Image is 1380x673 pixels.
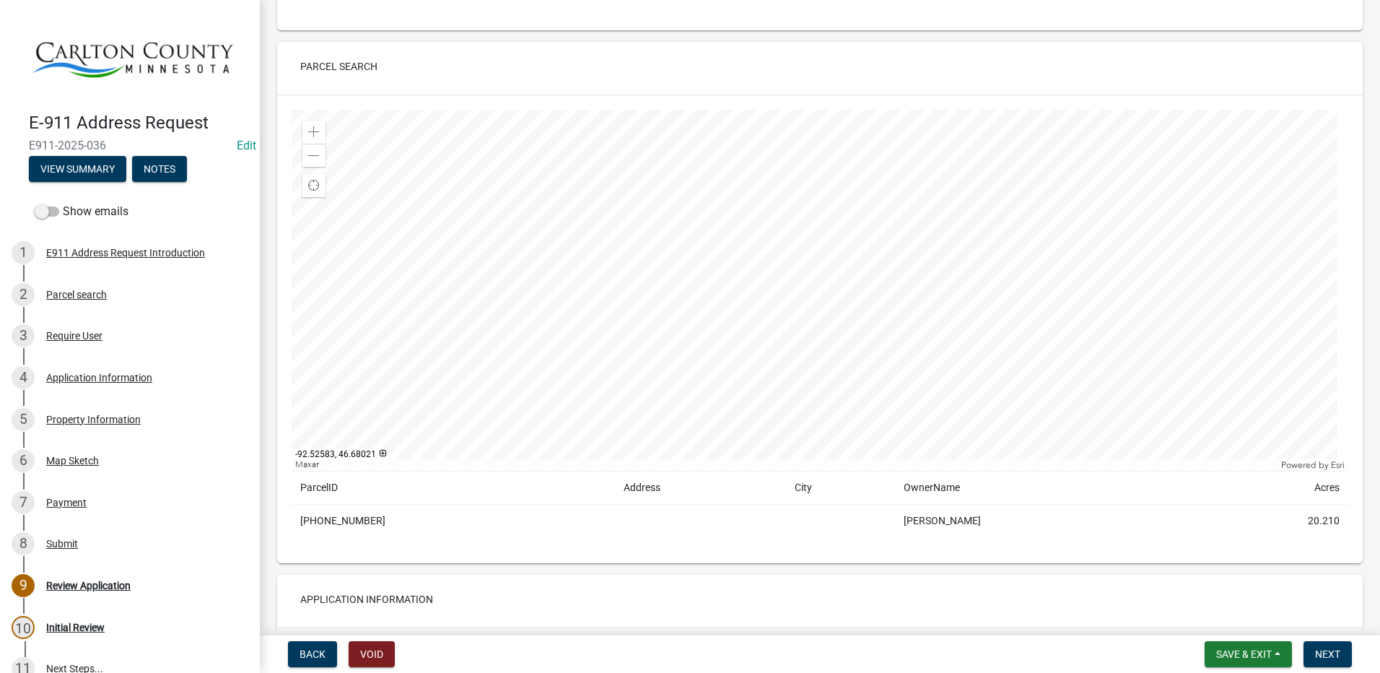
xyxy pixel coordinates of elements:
div: Zoom out [302,144,326,167]
span: Save & Exit [1216,648,1272,660]
wm-modal-confirm: Notes [132,165,187,176]
td: City [786,472,895,505]
span: Back [300,648,326,660]
td: OwnerName [895,472,1193,505]
div: Maxar [292,459,1278,471]
button: Void [349,641,395,667]
div: Zoom in [302,121,326,144]
div: 2 [12,283,35,306]
button: Parcel search [289,53,389,79]
td: 20.210 [1193,505,1348,538]
div: Require User [46,331,102,341]
div: Parcel search [46,290,107,300]
div: Map Sketch [46,456,99,466]
div: Initial Review [46,622,105,633]
div: 7 [12,491,35,514]
button: Save & Exit [1205,641,1292,667]
button: Next [1303,641,1352,667]
td: ParcelID [292,472,615,505]
div: 4 [12,366,35,389]
td: Address [615,472,786,505]
h4: E-911 Address Request [29,113,248,134]
div: Payment [46,498,87,508]
div: 9 [12,574,35,597]
td: [PERSON_NAME] [895,505,1193,538]
div: 1 [12,241,35,264]
div: 3 [12,324,35,347]
a: Esri [1331,460,1345,470]
div: Application Information [46,373,152,383]
span: Next [1315,648,1340,660]
label: Show emails [35,203,128,220]
wm-modal-confirm: Edit Application Number [237,139,256,152]
button: Back [288,641,337,667]
button: View Summary [29,156,126,182]
div: 8 [12,532,35,555]
div: 6 [12,449,35,472]
div: Submit [46,539,78,549]
div: Powered by [1278,459,1348,471]
div: 5 [12,408,35,431]
button: Application Information [289,586,445,612]
div: Find my location [302,174,326,197]
div: Property Information [46,414,141,425]
div: E911 Address Request Introduction [46,248,205,258]
span: E911-2025-036 [29,139,231,152]
button: Notes [132,156,187,182]
td: [PHONE_NUMBER] [292,505,615,538]
wm-modal-confirm: Summary [29,165,126,176]
div: 10 [12,616,35,639]
div: Review Application [46,581,131,591]
a: Edit [237,139,256,152]
img: Carlton County, Minnesota [29,15,237,97]
td: Acres [1193,472,1348,505]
